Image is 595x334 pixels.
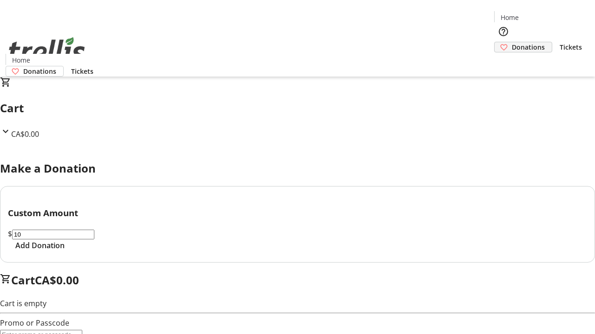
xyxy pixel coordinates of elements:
[11,129,39,139] span: CA$0.00
[512,42,545,52] span: Donations
[64,66,101,76] a: Tickets
[494,52,513,71] button: Cart
[8,229,12,239] span: $
[23,66,56,76] span: Donations
[12,55,30,65] span: Home
[501,13,519,22] span: Home
[35,272,79,288] span: CA$0.00
[494,22,513,41] button: Help
[12,230,94,239] input: Donation Amount
[15,240,65,251] span: Add Donation
[6,66,64,77] a: Donations
[6,27,88,73] img: Orient E2E Organization Yz5iQONa3s's Logo
[6,55,36,65] a: Home
[494,42,552,52] a: Donations
[552,42,589,52] a: Tickets
[560,42,582,52] span: Tickets
[71,66,93,76] span: Tickets
[8,206,587,219] h3: Custom Amount
[495,13,524,22] a: Home
[8,240,72,251] button: Add Donation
